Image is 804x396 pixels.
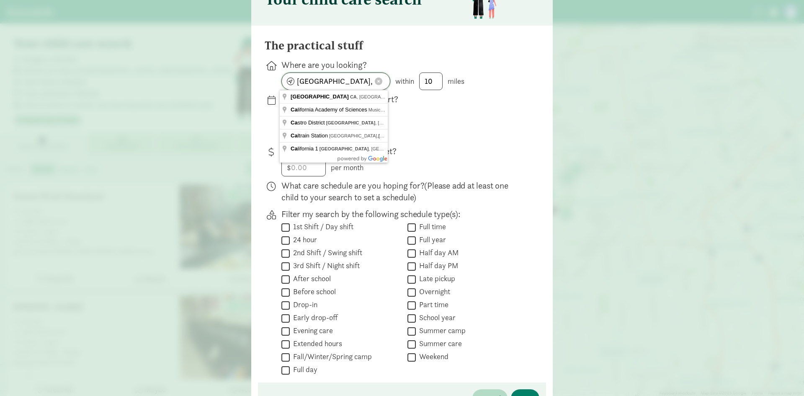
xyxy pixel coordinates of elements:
label: Part time [416,300,448,310]
input: 0.00 [282,159,325,176]
label: Full time [416,222,446,232]
label: Late pickup [416,274,455,284]
label: Half day PM [416,261,458,271]
label: 24 hour [290,235,317,245]
label: Summer care [416,339,462,349]
span: , [GEOGRAPHIC_DATA] [350,94,407,99]
span: Music Concourse Drive, , [GEOGRAPHIC_DATA], [GEOGRAPHIC_DATA] [368,107,568,112]
label: Summer camp [416,326,466,336]
label: Early drop-off [290,313,338,323]
label: Full day [290,365,317,375]
span: lifornia 1 [291,145,320,152]
label: After school [290,274,331,284]
input: enter zipcode or address [282,73,390,90]
h4: The practical stuff [265,39,363,52]
label: 3rd Shift / Night shift [290,261,360,271]
span: per month [331,163,363,172]
span: stro District [291,119,326,126]
label: Half day AM [416,248,459,258]
label: 2nd Shift / Swing shift [290,248,362,258]
span: [GEOGRAPHIC_DATA] [320,146,369,151]
label: Overnight [416,287,450,297]
span: CA [350,94,357,99]
p: What is your maximum budget? [281,145,526,157]
label: Evening care [290,326,333,336]
span: Ca [291,119,298,126]
span: , [GEOGRAPHIC_DATA], [GEOGRAPHIC_DATA] [320,146,470,151]
p: When do you need care to start? [281,93,526,105]
span: miles [448,76,464,86]
span: Ca [291,145,298,152]
span: Ca [291,132,298,139]
label: Drop-in [290,300,317,310]
span: Ca [291,106,298,113]
span: [GEOGRAPHIC_DATA] [326,120,376,125]
label: Before school [290,287,336,297]
label: Extended hours [290,339,342,349]
label: 1st Shift / Day shift [290,222,353,232]
label: Weekend [416,352,448,362]
span: lifornia Academy of Sciences [291,106,368,113]
label: School year [416,313,456,323]
span: [GEOGRAPHIC_DATA] [378,133,428,138]
span: [GEOGRAPHIC_DATA], , [GEOGRAPHIC_DATA], [GEOGRAPHIC_DATA] [329,133,528,138]
span: (Please add at least one child to your search to set a schedule) [281,180,508,203]
p: Filter my search by the following schedule type(s): [281,208,526,220]
span: [GEOGRAPHIC_DATA] [291,93,349,100]
p: What care schedule are you hoping for? [281,180,526,203]
span: ltrain Station [291,132,329,139]
label: Full year [416,235,446,245]
span: , [GEOGRAPHIC_DATA], [GEOGRAPHIC_DATA] [326,120,477,125]
label: Fall/Winter/Spring camp [290,352,372,362]
p: Where are you looking? [281,59,526,71]
span: within [395,76,414,86]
